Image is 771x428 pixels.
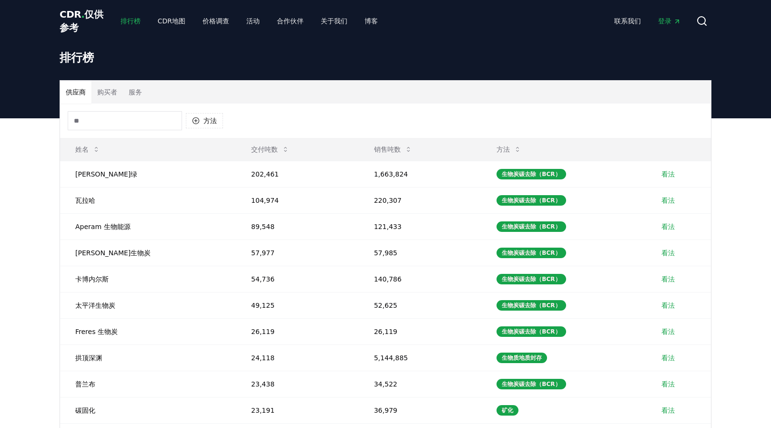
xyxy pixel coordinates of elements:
a: 活动 [239,12,267,30]
font: 生物炭碳去除（BCR） [502,276,560,282]
a: 看法 [661,379,675,389]
font: 排行榜 [121,17,141,25]
font: 52,625 [374,302,397,309]
font: 36,979 [374,407,397,414]
font: 登录 [658,17,671,25]
font: 姓名 [75,146,89,153]
font: 方法 [203,117,217,125]
button: 交付吨数 [243,140,297,159]
font: 看法 [661,407,675,414]
font: 联系我们 [614,17,641,25]
font: 23,191 [251,407,274,414]
font: 生物炭碳去除（BCR） [502,381,560,387]
font: 看法 [661,380,675,388]
font: . [81,9,84,20]
font: 矿化 [502,407,513,414]
font: CDR地图 [158,17,185,25]
font: 交付吨数 [251,146,278,153]
a: 关于我们 [313,12,355,30]
font: 销售吨数 [374,146,401,153]
font: 24,118 [251,354,274,362]
a: 看法 [661,196,675,205]
font: Freres 生物炭 [75,328,118,335]
font: 104,974 [251,197,279,204]
font: 140,786 [374,275,402,283]
font: CDR [60,9,81,20]
font: 26,119 [251,328,274,335]
a: 看法 [661,353,675,363]
nav: 主要的 [607,12,689,30]
font: 方法 [497,146,510,153]
font: 57,985 [374,249,397,257]
font: 生物炭碳去除（BCR） [502,223,560,230]
font: 活动 [246,17,260,25]
font: 合作伙伴 [277,17,304,25]
a: 看法 [661,406,675,415]
font: 89,548 [251,223,274,230]
font: Aperam 生物能源 [75,223,131,230]
font: 看法 [661,223,675,230]
font: 121,433 [374,223,402,230]
a: CDR.仅供参考 [60,8,105,34]
font: 卡博内尔斯 [75,275,109,283]
a: 价格调查 [195,12,237,30]
font: 关于我们 [321,17,347,25]
font: 202,461 [251,170,279,178]
a: 合作伙伴 [269,12,311,30]
button: 姓名 [68,140,108,159]
font: 博客 [365,17,378,25]
font: 太平洋生物炭 [75,302,115,309]
a: 博客 [357,12,385,30]
font: 普兰布 [75,380,95,388]
font: 生物炭碳去除（BCR） [502,328,560,335]
a: 看法 [661,327,675,336]
button: 方法 [186,113,223,128]
a: 看法 [661,274,675,284]
font: 54,736 [251,275,274,283]
font: 生物炭碳去除（BCR） [502,302,560,309]
a: CDR地图 [150,12,193,30]
font: 瓦拉哈 [75,197,95,204]
font: 看法 [661,354,675,362]
button: 方法 [489,140,529,159]
font: 23,438 [251,380,274,388]
font: 49,125 [251,302,274,309]
font: 1,663,824 [374,170,408,178]
a: 看法 [661,301,675,310]
font: 生物质地质封存 [502,355,542,361]
font: 生物炭碳去除（BCR） [502,250,560,256]
a: 排行榜 [113,12,148,30]
font: 碳固化 [75,407,95,414]
button: 销售吨数 [366,140,420,159]
font: 看法 [661,170,675,178]
a: 联系我们 [607,12,649,30]
font: 生物炭碳去除（BCR） [502,171,560,177]
a: 登录 [650,12,689,30]
a: 看法 [661,169,675,179]
font: 26,119 [374,328,397,335]
font: 供应商 [66,88,86,96]
font: 5,144,885 [374,354,408,362]
font: 拱顶深渊 [75,354,102,362]
font: 服务 [129,88,142,96]
font: 57,977 [251,249,274,257]
font: 看法 [661,328,675,335]
font: 排行榜 [60,49,94,65]
a: 看法 [661,222,675,231]
font: 价格调查 [203,17,229,25]
font: [PERSON_NAME]生物炭 [75,249,151,257]
font: 看法 [661,249,675,257]
nav: 主要的 [113,12,385,30]
font: 看法 [661,302,675,309]
font: 220,307 [374,197,402,204]
font: 看法 [661,275,675,283]
font: 购买者 [97,88,117,96]
font: 34,522 [374,380,397,388]
font: 看法 [661,197,675,204]
font: 生物炭碳去除（BCR） [502,197,560,204]
a: 看法 [661,248,675,258]
font: [PERSON_NAME]绿 [75,170,137,178]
